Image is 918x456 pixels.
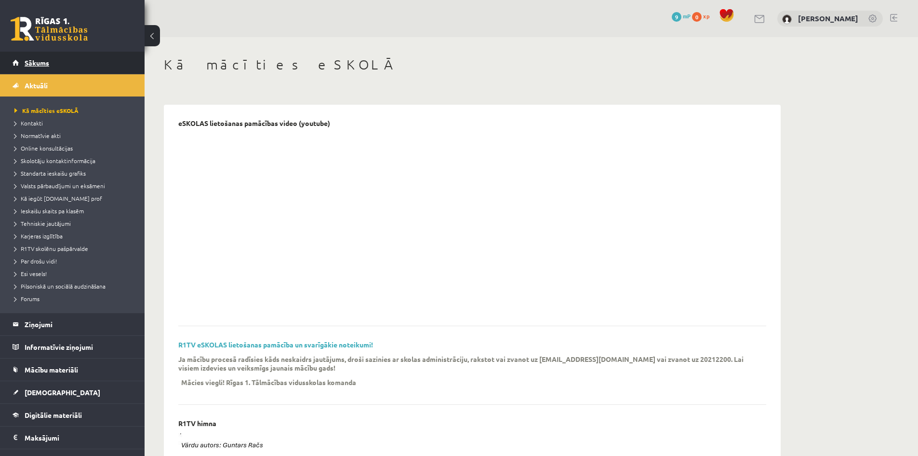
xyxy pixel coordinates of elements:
[14,295,40,303] span: Forums
[178,340,373,349] a: R1TV eSKOLAS lietošanas pamācība un svarīgākie noteikumi!
[14,119,135,127] a: Kontakti
[14,257,135,265] a: Par drošu vidi!
[14,245,88,252] span: R1TV skolēnu pašpārvalde
[25,365,78,374] span: Mācību materiāli
[692,12,714,20] a: 0 xp
[25,58,49,67] span: Sākums
[672,12,691,20] a: 9 mP
[683,12,691,20] span: mP
[14,257,57,265] span: Par drošu vidi!
[14,119,43,127] span: Kontakti
[226,378,356,387] p: Rīgas 1. Tālmācības vidusskolas komanda
[14,269,135,278] a: Esi vesels!
[14,194,102,202] span: Kā iegūt [DOMAIN_NAME] prof
[692,12,702,22] span: 0
[14,207,135,215] a: Ieskaišu skaits pa klasēm
[14,232,135,240] a: Karjeras izglītība
[14,244,135,253] a: R1TV skolēnu pašpārvalde
[14,282,106,290] span: Pilsoniskā un sociālā audzināšana
[14,219,135,228] a: Tehniskie jautājumi
[14,131,135,140] a: Normatīvie akti
[14,144,135,152] a: Online konsultācijas
[25,336,133,358] legend: Informatīvie ziņojumi
[178,419,216,428] p: R1TV himna
[25,411,82,419] span: Digitālie materiāli
[14,270,47,277] span: Esi vesels!
[13,359,133,381] a: Mācību materiāli
[13,74,133,97] a: Aktuāli
[13,336,133,358] a: Informatīvie ziņojumi
[164,56,781,73] h1: Kā mācīties eSKOLĀ
[14,169,86,177] span: Standarta ieskaišu grafiks
[14,144,73,152] span: Online konsultācijas
[13,313,133,335] a: Ziņojumi
[14,182,105,190] span: Valsts pārbaudījumi un eksāmeni
[14,232,63,240] span: Karjeras izglītība
[13,52,133,74] a: Sākums
[14,157,95,165] span: Skolotāju kontaktinformācija
[178,355,752,372] p: Ja mācību procesā radīsies kāds neskaidrs jautājums, droši sazinies ar skolas administrāciju, rak...
[672,12,681,22] span: 9
[13,381,133,403] a: [DEMOGRAPHIC_DATA]
[14,294,135,303] a: Forums
[14,181,135,190] a: Valsts pārbaudījumi un eksāmeni
[25,427,133,449] legend: Maksājumi
[14,282,135,290] a: Pilsoniskā un sociālā audzināšana
[13,404,133,426] a: Digitālie materiāli
[703,12,709,20] span: xp
[13,427,133,449] a: Maksājumi
[14,106,135,115] a: Kā mācīties eSKOLĀ
[14,169,135,178] a: Standarta ieskaišu grafiks
[782,14,792,24] img: Kristers Raginskis
[25,388,100,397] span: [DEMOGRAPHIC_DATA]
[181,378,225,387] p: Mācies viegli!
[798,14,858,23] a: [PERSON_NAME]
[178,119,330,127] p: eSKOLAS lietošanas pamācības video (youtube)
[25,313,133,335] legend: Ziņojumi
[14,220,71,227] span: Tehniskie jautājumi
[25,81,48,90] span: Aktuāli
[14,156,135,165] a: Skolotāju kontaktinformācija
[14,194,135,203] a: Kā iegūt [DOMAIN_NAME] prof
[14,132,61,139] span: Normatīvie akti
[14,207,84,215] span: Ieskaišu skaits pa klasēm
[11,17,88,41] a: Rīgas 1. Tālmācības vidusskola
[14,107,79,114] span: Kā mācīties eSKOLĀ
